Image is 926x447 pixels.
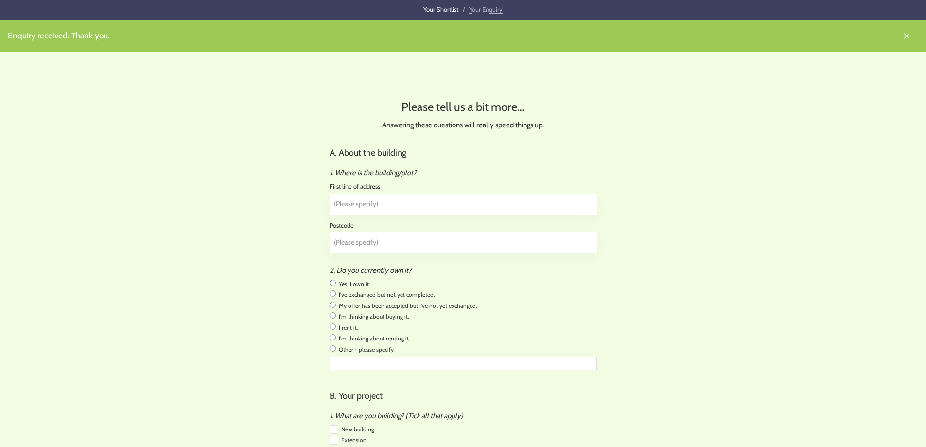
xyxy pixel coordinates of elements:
[341,436,367,444] span: Extension
[330,219,597,232] div: Postcode
[330,411,463,420] i: 1. What are you building? (Tick all that apply)
[339,346,394,353] span: Other - please specify
[339,335,410,342] span: I'm thinking about renting it.
[463,5,465,13] span: /
[339,324,358,331] span: I rent it.
[341,426,374,433] span: New building
[339,280,370,287] span: Yes, I own it.
[330,168,417,177] i: 1. Where is the building/plot?
[330,98,597,116] h2: Please tell us a bit more…
[339,313,409,320] span: I'm thinking about buying it.
[469,5,503,14] a: Your Enquiry
[330,180,597,194] div: First line of address
[8,29,918,42] span: Enquiry received. Thank you.
[330,390,597,403] h3: B. Your project
[339,291,435,298] span: I've exchanged but not yet completed.
[330,266,412,275] i: 2. Do you currently own it?
[339,120,588,131] div: Answering these questions will really speed things up.
[903,32,910,40] img: Close
[339,302,477,309] span: My offer has been accepted but I've not yet exchanged.
[330,146,597,160] h3: A. About the building
[423,5,458,13] a: Your Shortlist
